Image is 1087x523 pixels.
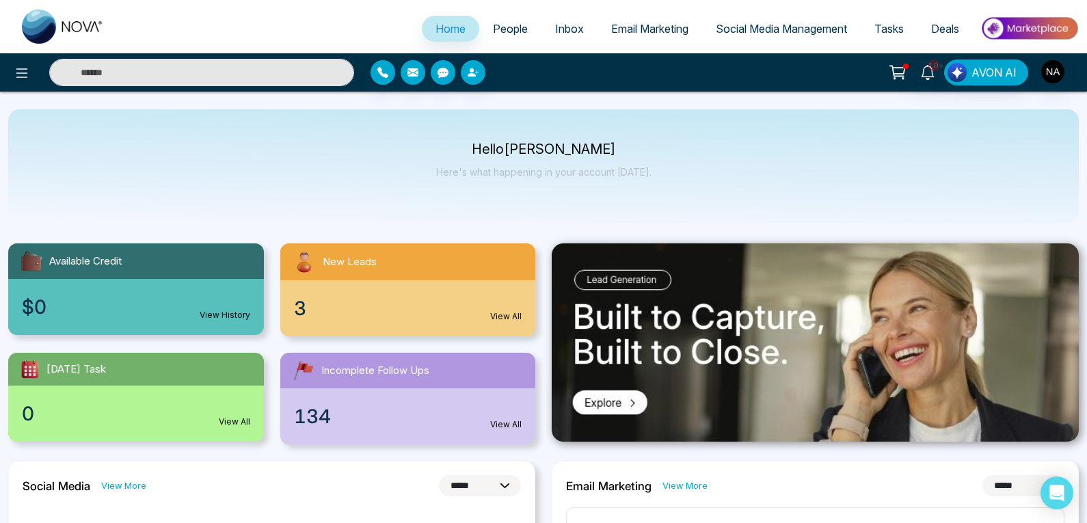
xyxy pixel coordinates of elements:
img: followUps.svg [291,358,316,383]
img: todayTask.svg [19,358,41,380]
span: Social Media Management [716,22,847,36]
a: View History [200,309,250,321]
a: Email Marketing [598,16,702,42]
a: Tasks [861,16,917,42]
span: Home [435,22,466,36]
span: Incomplete Follow Ups [321,363,429,379]
span: Inbox [555,22,584,36]
span: Available Credit [49,254,122,269]
img: Lead Flow [948,63,967,82]
span: 0 [22,399,34,428]
a: Social Media Management [702,16,861,42]
a: View All [490,418,522,431]
p: Hello [PERSON_NAME] [436,144,652,155]
span: $0 [22,293,46,321]
a: View All [219,416,250,428]
a: View More [101,479,146,492]
a: Incomplete Follow Ups134View All [272,353,544,444]
h2: Social Media [23,479,90,493]
span: Tasks [874,22,904,36]
a: 10+ [911,59,944,83]
a: View All [490,310,522,323]
a: New Leads3View All [272,243,544,336]
a: People [479,16,541,42]
span: 10+ [928,59,940,72]
a: Deals [917,16,973,42]
a: View More [662,479,708,492]
img: . [552,243,1079,442]
span: People [493,22,528,36]
p: Here's what happening in your account [DATE]. [436,166,652,178]
span: Email Marketing [611,22,688,36]
img: User Avatar [1041,60,1064,83]
img: Market-place.gif [980,13,1079,44]
span: Deals [931,22,959,36]
span: 134 [294,402,331,431]
span: AVON AI [971,64,1017,81]
h2: Email Marketing [566,479,652,493]
img: newLeads.svg [291,249,317,275]
div: Open Intercom Messenger [1041,477,1073,509]
span: 3 [294,294,306,323]
a: Inbox [541,16,598,42]
span: [DATE] Task [46,362,106,377]
img: Nova CRM Logo [22,10,104,44]
button: AVON AI [944,59,1028,85]
span: New Leads [323,254,377,270]
img: availableCredit.svg [19,249,44,273]
a: Home [422,16,479,42]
